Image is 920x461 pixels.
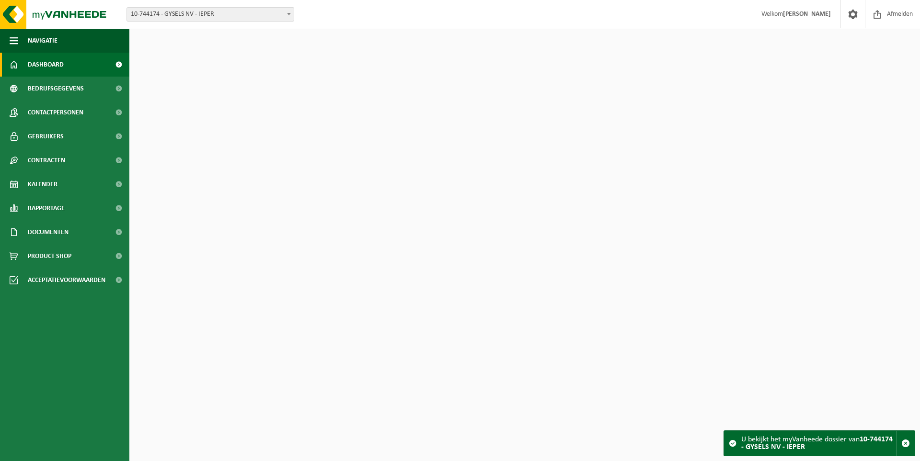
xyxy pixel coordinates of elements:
[783,11,831,18] strong: [PERSON_NAME]
[127,8,294,21] span: 10-744174 - GYSELS NV - IEPER
[28,124,64,148] span: Gebruikers
[28,268,105,292] span: Acceptatievoorwaarden
[28,29,57,53] span: Navigatie
[741,436,893,451] strong: 10-744174 - GYSELS NV - IEPER
[28,101,83,124] span: Contactpersonen
[28,77,84,101] span: Bedrijfsgegevens
[28,53,64,77] span: Dashboard
[28,196,65,220] span: Rapportage
[5,440,160,461] iframe: chat widget
[741,431,896,456] div: U bekijkt het myVanheede dossier van
[28,220,69,244] span: Documenten
[126,7,294,22] span: 10-744174 - GYSELS NV - IEPER
[28,172,57,196] span: Kalender
[28,148,65,172] span: Contracten
[28,244,71,268] span: Product Shop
